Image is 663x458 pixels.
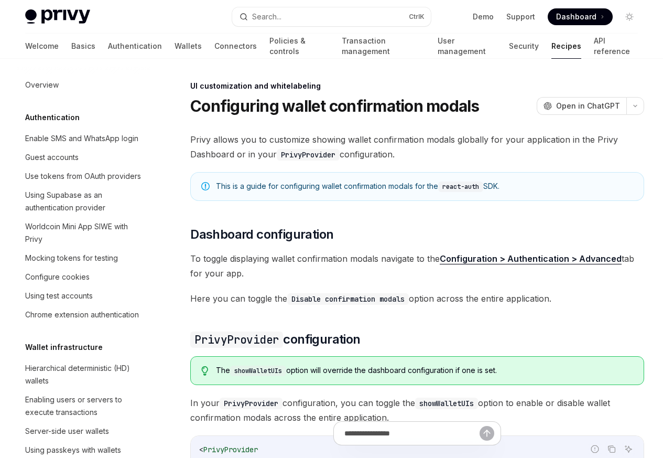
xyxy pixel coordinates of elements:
[25,362,145,387] div: Hierarchical deterministic (HD) wallets
[25,290,93,302] div: Using test accounts
[17,249,151,268] a: Mocking tokens for testing
[25,444,121,456] div: Using passkeys with wallets
[25,132,138,145] div: Enable SMS and WhatsApp login
[201,366,209,376] svg: Tip
[17,422,151,441] a: Server-side user wallets
[25,425,109,438] div: Server-side user wallets
[17,359,151,390] a: Hierarchical deterministic (HD) wallets
[25,170,141,183] div: Use tokens from OAuth providers
[190,226,333,243] span: Dashboard configuration
[25,252,118,264] div: Mocking tokens for testing
[220,398,282,409] code: PrivyProvider
[190,81,644,91] div: UI customization and whitelabeling
[17,217,151,249] a: Worldcoin Mini App SIWE with Privy
[473,12,494,22] a: Demo
[621,8,638,25] button: Toggle dark mode
[594,34,638,59] a: API reference
[548,8,613,25] a: Dashboard
[214,34,257,59] a: Connectors
[551,34,581,59] a: Recipes
[17,390,151,422] a: Enabling users or servers to execute transactions
[25,271,90,283] div: Configure cookies
[277,149,340,161] code: PrivyProvider
[25,341,103,354] h5: Wallet infrastructure
[509,34,539,59] a: Security
[556,12,596,22] span: Dashboard
[25,189,145,214] div: Using Supabase as an authentication provider
[216,365,633,376] div: The option will override the dashboard configuration if one is set.
[190,291,644,306] span: Here you can toggle the option across the entire application.
[190,132,644,162] span: Privy allows you to customize showing wallet confirmation modals globally for your application in...
[287,293,409,305] code: Disable confirmation modals
[17,129,151,148] a: Enable SMS and WhatsApp login
[342,34,425,59] a: Transaction management
[190,332,283,348] code: PrivyProvider
[25,34,59,59] a: Welcome
[344,422,480,445] input: Ask a question...
[190,97,480,115] h1: Configuring wallet confirmation modals
[201,182,210,190] svg: Note
[25,111,80,124] h5: Authentication
[25,79,59,91] div: Overview
[480,426,494,441] button: Send message
[269,34,329,59] a: Policies & controls
[25,220,145,246] div: Worldcoin Mini App SIWE with Privy
[17,268,151,286] a: Configure cookies
[25,393,145,419] div: Enabling users or servers to execute transactions
[438,182,483,192] code: react-auth
[25,151,79,164] div: Guest accounts
[25,9,90,24] img: light logo
[17,186,151,217] a: Using Supabase as an authentication provider
[175,34,202,59] a: Wallets
[556,101,620,111] span: Open in ChatGPT
[108,34,162,59] a: Authentication
[230,366,286,376] code: showWalletUIs
[232,7,431,26] button: Search...CtrlK
[438,34,497,59] a: User management
[25,308,139,321] div: Chrome extension authentication
[440,253,622,264] a: Configuration > Authentication > Advanced
[506,12,535,22] a: Support
[252,10,281,23] div: Search...
[17,148,151,167] a: Guest accounts
[190,396,644,425] span: In your configuration, you can toggle the option to enable or disable wallet confirmation modals ...
[17,167,151,186] a: Use tokens from OAuth providers
[409,13,425,21] span: Ctrl K
[17,76,151,94] a: Overview
[537,97,626,115] button: Open in ChatGPT
[71,34,95,59] a: Basics
[216,181,633,192] div: This is a guide for configuring wallet confirmation modals for the SDK.
[415,398,478,409] code: showWalletUIs
[17,286,151,305] a: Using test accounts
[17,305,151,324] a: Chrome extension authentication
[190,331,360,348] span: configuration
[190,251,644,281] span: To toggle displaying wallet confirmation modals navigate to the tab for your app.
